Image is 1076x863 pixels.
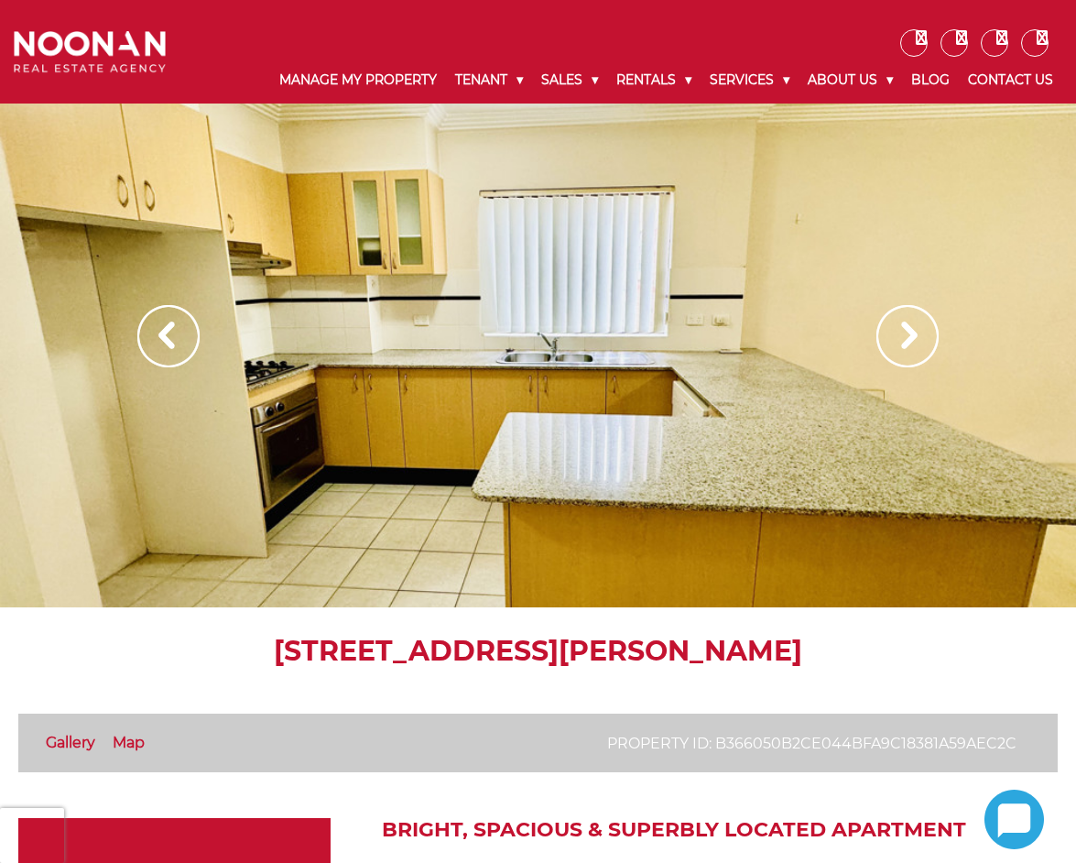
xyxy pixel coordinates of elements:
[799,57,902,104] a: About Us
[607,57,701,104] a: Rentals
[607,732,1016,755] p: Property ID: b366050b2ce044bfa9c18381a59aec2c
[532,57,607,104] a: Sales
[959,57,1062,104] a: Contact Us
[876,305,939,367] img: Arrow slider
[382,818,1058,842] h2: Bright, Spacious & Superbly Located Apartment
[701,57,799,104] a: Services
[137,305,200,367] img: Arrow slider
[18,635,1058,668] h1: [STREET_ADDRESS][PERSON_NAME]
[446,57,532,104] a: Tenant
[902,57,959,104] a: Blog
[46,734,95,751] a: Gallery
[113,734,145,751] a: Map
[14,31,166,73] img: Noonan Real Estate Agency
[270,57,446,104] a: Manage My Property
